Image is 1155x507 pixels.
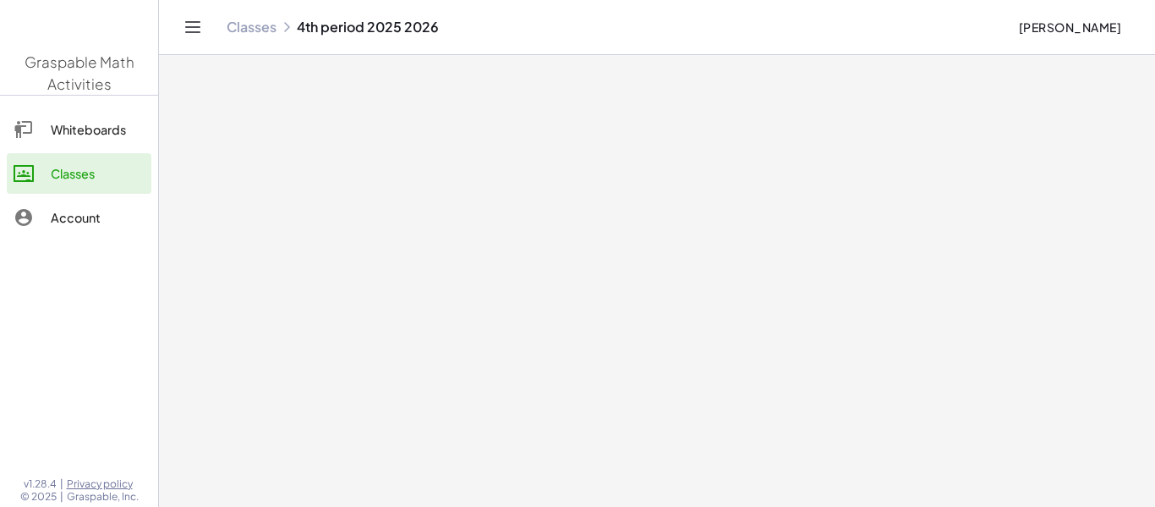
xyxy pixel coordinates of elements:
[179,14,206,41] button: Toggle navigation
[51,207,145,228] div: Account
[24,477,57,491] span: v1.28.4
[67,490,139,504] span: Graspable, Inc.
[25,52,134,93] span: Graspable Math Activities
[7,197,151,238] a: Account
[7,109,151,150] a: Whiteboards
[7,153,151,194] a: Classes
[227,19,276,36] a: Classes
[51,163,145,184] div: Classes
[51,119,145,140] div: Whiteboards
[67,477,139,491] a: Privacy policy
[1004,12,1135,42] button: [PERSON_NAME]
[60,490,63,504] span: |
[60,477,63,491] span: |
[20,490,57,504] span: © 2025
[1018,19,1121,35] span: [PERSON_NAME]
